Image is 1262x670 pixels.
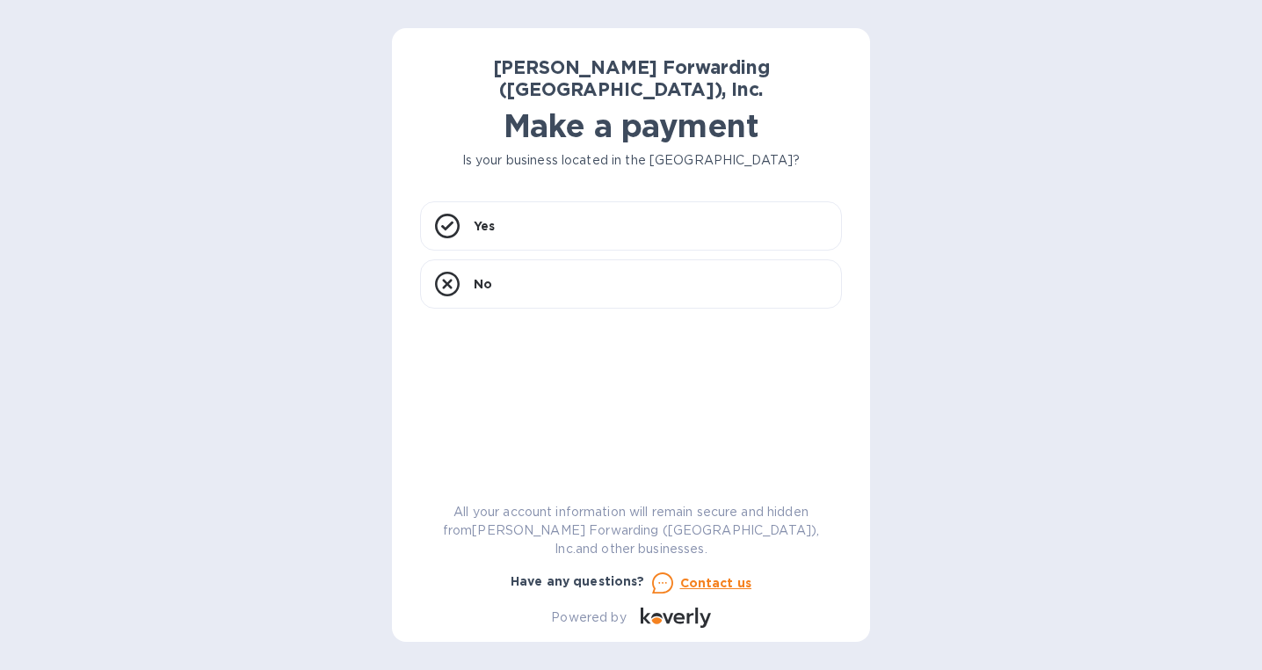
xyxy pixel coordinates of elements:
p: Yes [474,217,495,235]
p: No [474,275,492,293]
p: Is your business located in the [GEOGRAPHIC_DATA]? [420,151,842,170]
h1: Make a payment [420,107,842,144]
p: Powered by [551,608,626,627]
p: All your account information will remain secure and hidden from [PERSON_NAME] Forwarding ([GEOGRA... [420,503,842,558]
u: Contact us [680,576,752,590]
b: [PERSON_NAME] Forwarding ([GEOGRAPHIC_DATA]), Inc. [493,56,770,100]
b: Have any questions? [511,574,645,588]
